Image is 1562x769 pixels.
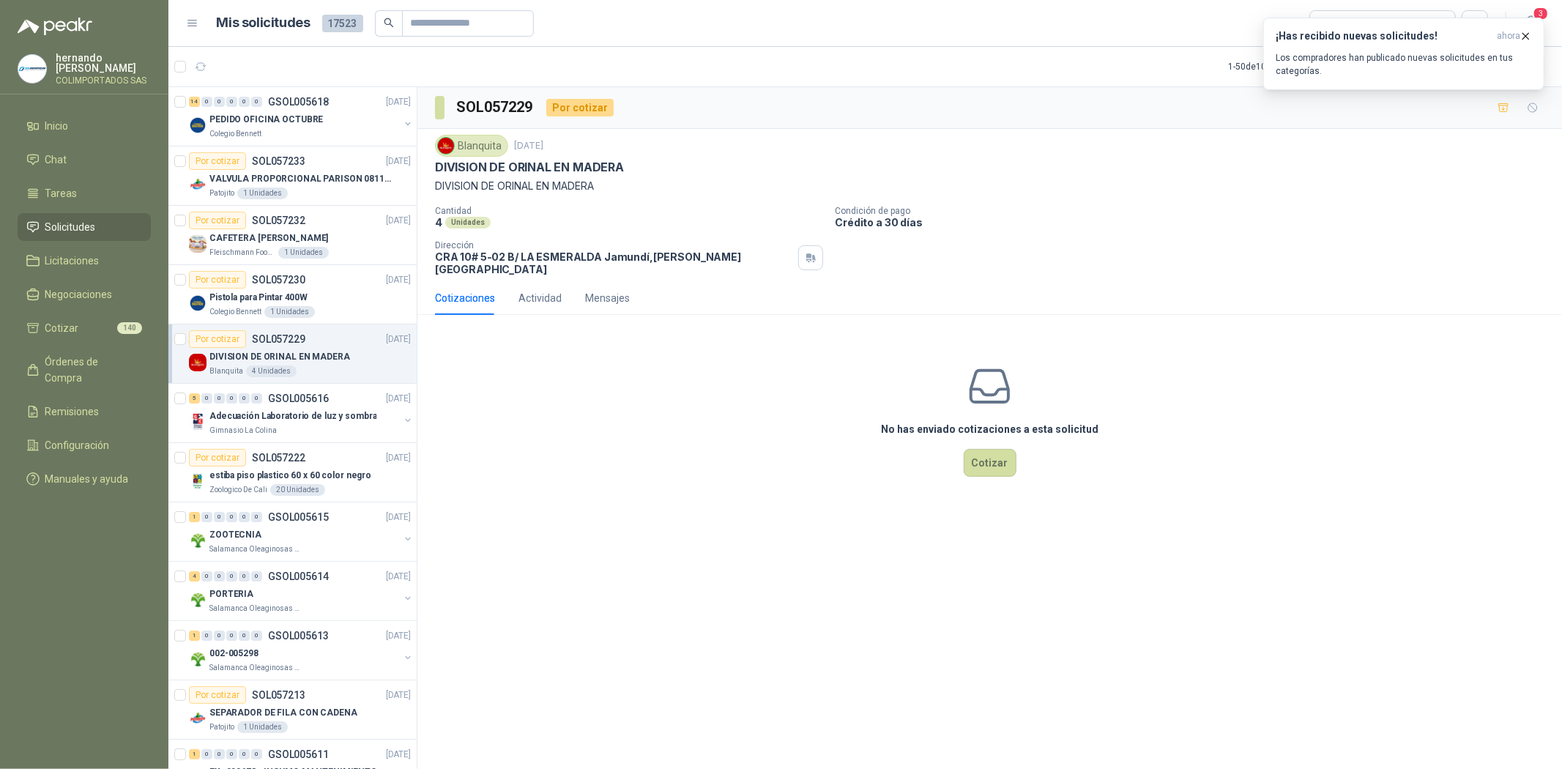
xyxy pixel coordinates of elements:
img: Company Logo [189,294,207,312]
p: GSOL005615 [268,512,329,522]
div: 0 [214,97,225,107]
div: Por cotizar [189,686,246,704]
div: 0 [201,393,212,404]
p: GSOL005618 [268,97,329,107]
p: Crédito a 30 días [835,216,1556,229]
div: 4 [189,571,200,582]
p: [DATE] [386,214,411,228]
span: Chat [45,152,67,168]
p: SOL057230 [252,275,305,285]
div: Todas [1319,15,1350,31]
div: Por cotizar [189,212,246,229]
button: Cotizar [964,449,1016,477]
div: 0 [251,571,262,582]
span: Inicio [45,118,69,134]
a: Tareas [18,179,151,207]
span: Negociaciones [45,286,113,302]
div: Por cotizar [189,330,246,348]
p: Fleischmann Foods S.A. [209,247,275,259]
span: Órdenes de Compra [45,354,137,386]
img: Company Logo [189,176,207,193]
p: [DATE] [386,155,411,168]
p: 4 [435,216,442,229]
div: 0 [214,631,225,641]
p: VALVULA PROPORCIONAL PARISON 0811404612 / 4WRPEH6C4 REXROTH [209,172,392,186]
p: GSOL005616 [268,393,329,404]
div: 4 Unidades [246,365,297,377]
p: [DATE] [386,333,411,346]
img: Company Logo [189,650,207,668]
p: GSOL005613 [268,631,329,641]
div: 1 Unidades [237,721,288,733]
a: Manuales y ayuda [18,465,151,493]
div: 1 [189,631,200,641]
p: Pistola para Pintar 400W [209,291,308,305]
div: 0 [239,749,250,759]
div: 0 [214,393,225,404]
div: 20 Unidades [270,484,325,496]
div: Por cotizar [546,99,614,116]
img: Company Logo [189,413,207,431]
span: Tareas [45,185,78,201]
div: 0 [251,393,262,404]
img: Logo peakr [18,18,92,35]
p: DIVISION DE ORINAL EN MADERA [435,160,624,175]
span: 17523 [322,15,363,32]
a: Configuración [18,431,151,459]
p: CRA 10# 5-02 B/ LA ESMERALDA Jamundí , [PERSON_NAME][GEOGRAPHIC_DATA] [435,250,792,275]
div: 0 [214,571,225,582]
a: 4 0 0 0 0 0 GSOL005614[DATE] Company LogoPORTERIASalamanca Oleaginosas SAS [189,568,414,614]
a: 1 0 0 0 0 0 GSOL005613[DATE] Company Logo002-005298Salamanca Oleaginosas SAS [189,627,414,674]
span: Manuales y ayuda [45,471,129,487]
p: [DATE] [514,139,543,153]
img: Company Logo [189,472,207,490]
p: Colegio Bennett [209,306,261,318]
a: Por cotizarSOL057230[DATE] Company LogoPistola para Pintar 400WColegio Bennett1 Unidades [168,265,417,324]
p: 002-005298 [209,647,259,661]
p: CAFETERA [PERSON_NAME] [209,231,328,245]
div: Por cotizar [189,152,246,170]
div: 0 [201,512,212,522]
img: Company Logo [189,354,207,371]
a: Negociaciones [18,281,151,308]
h3: ¡Has recibido nuevas solicitudes! [1276,30,1491,42]
h3: SOL057229 [456,96,535,119]
div: 0 [226,512,237,522]
a: Cotizar140 [18,314,151,342]
div: 1 [189,749,200,759]
a: Chat [18,146,151,174]
p: [DATE] [386,95,411,109]
p: GSOL005611 [268,749,329,759]
div: 0 [214,749,225,759]
div: 0 [214,512,225,522]
img: Company Logo [438,138,454,154]
span: Cotizar [45,320,79,336]
p: [DATE] [386,629,411,643]
div: 0 [226,631,237,641]
div: 1 - 50 de 10240 [1228,55,1328,78]
p: Cantidad [435,206,823,216]
p: [DATE] [386,748,411,762]
p: SEPARADOR DE FILA CON CADENA [209,706,357,720]
p: Los compradores han publicado nuevas solicitudes en tus categorías. [1276,51,1532,78]
div: Unidades [445,217,491,229]
div: 0 [226,97,237,107]
p: Adecuación Laboratorio de luz y sombra [209,409,376,423]
div: 1 Unidades [237,187,288,199]
a: Órdenes de Compra [18,348,151,392]
div: 0 [226,749,237,759]
p: Condición de pago [835,206,1556,216]
a: Por cotizarSOL057213[DATE] Company LogoSEPARADOR DE FILA CON CADENAPatojito1 Unidades [168,680,417,740]
img: Company Logo [189,235,207,253]
img: Company Logo [189,591,207,609]
div: 0 [201,97,212,107]
div: Actividad [518,290,562,306]
p: PEDIDO OFICINA OCTUBRE [209,113,323,127]
div: 5 [189,393,200,404]
div: Por cotizar [189,271,246,289]
div: 0 [226,571,237,582]
a: Remisiones [18,398,151,426]
p: [DATE] [386,688,411,702]
a: Por cotizarSOL057222[DATE] Company Logoestiba piso plastico 60 x 60 color negroZoologico De Cali2... [168,443,417,502]
p: Salamanca Oleaginosas SAS [209,662,302,674]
